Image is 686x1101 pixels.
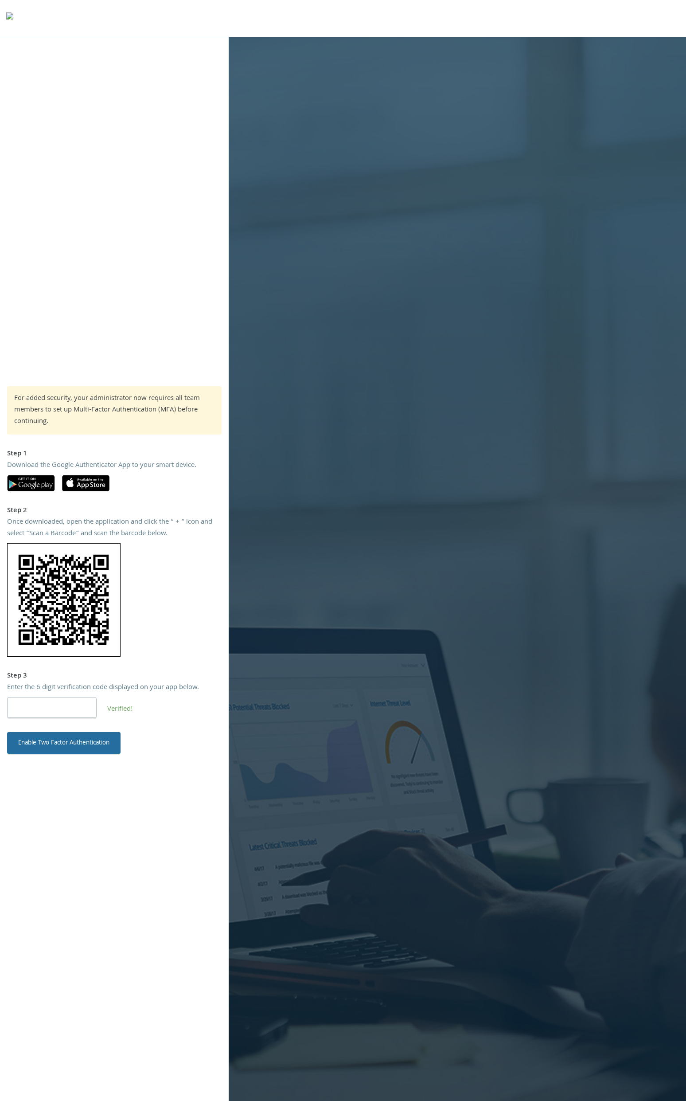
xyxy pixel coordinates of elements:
strong: Step 3 [7,670,27,682]
span: Verified! [107,704,133,715]
img: google-play.svg [7,475,55,491]
button: Enable Two Factor Authentication [7,732,121,753]
strong: Step 2 [7,505,27,517]
strong: Step 1 [7,448,27,460]
div: Enter the 6 digit verification code displayed on your app below. [7,682,222,694]
div: Download the Google Authenticator App to your smart device. [7,460,222,472]
img: +9Th9LEHAl6wAAAABJRU5ErkJggg== [7,543,121,657]
img: apple-app-store.svg [62,475,109,491]
img: todyl-logo-dark.svg [6,9,13,27]
div: For added security, your administrator now requires all team members to set up Multi-Factor Authe... [14,393,214,427]
div: Once downloaded, open the application and click the “ + “ icon and select “Scan a Barcode” and sc... [7,517,222,540]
